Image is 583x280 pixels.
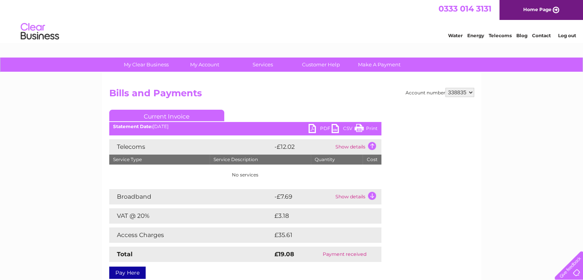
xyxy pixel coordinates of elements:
[309,124,332,135] a: PDF
[489,33,512,38] a: Telecoms
[273,189,333,204] td: -£7.69
[274,250,294,258] strong: £19.08
[109,267,146,279] a: Pay Here
[109,124,381,129] div: [DATE]
[109,139,273,155] td: Telecoms
[448,33,463,38] a: Water
[348,58,411,72] a: Make A Payment
[273,139,333,155] td: -£12.02
[109,189,273,204] td: Broadband
[308,247,381,262] td: Payment received
[438,4,491,13] a: 0333 014 3131
[109,110,224,121] a: Current Invoice
[467,33,484,38] a: Energy
[109,165,381,185] td: No services
[111,4,473,37] div: Clear Business is a trading name of Verastar Limited (registered in [GEOGRAPHIC_DATA] No. 3667643...
[333,139,381,155] td: Show details
[363,155,381,165] th: Cost
[273,208,363,224] td: £3.18
[231,58,294,72] a: Services
[20,20,59,43] img: logo.png
[532,33,551,38] a: Contact
[516,33,527,38] a: Blog
[210,155,311,165] th: Service Description
[289,58,353,72] a: Customer Help
[109,88,474,102] h2: Bills and Payments
[117,250,133,258] strong: Total
[406,88,474,97] div: Account number
[333,189,381,204] td: Show details
[355,124,378,135] a: Print
[273,227,365,243] td: £35.61
[332,124,355,135] a: CSV
[109,208,273,224] td: VAT @ 20%
[311,155,363,165] th: Quantity
[173,58,236,72] a: My Account
[113,124,153,129] b: Statement Date:
[558,33,576,38] a: Log out
[109,227,273,243] td: Access Charges
[115,58,178,72] a: My Clear Business
[109,155,210,165] th: Service Type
